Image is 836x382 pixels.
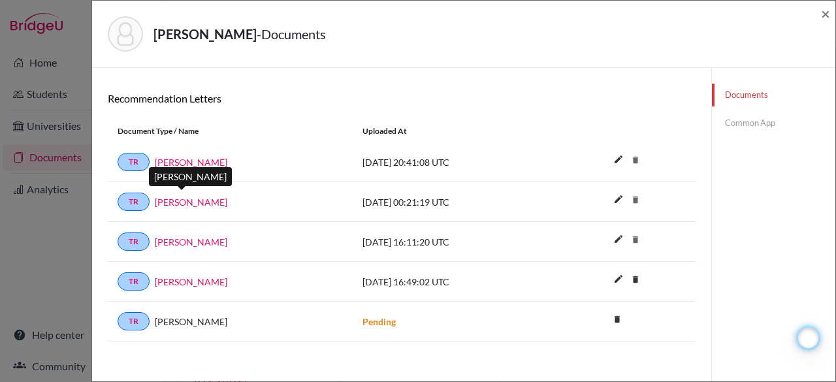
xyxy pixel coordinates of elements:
[155,315,227,328] span: [PERSON_NAME]
[118,232,150,251] a: TR
[712,112,835,135] a: Common App
[607,270,630,290] button: edit
[353,125,549,137] div: Uploaded at
[362,276,449,287] span: [DATE] 16:49:02 UTC
[257,26,326,42] span: - Documents
[118,272,150,291] a: TR
[607,151,630,170] button: edit
[607,310,627,329] i: delete
[607,191,630,210] button: edit
[608,149,629,170] i: edit
[362,197,449,208] span: [DATE] 00:21:19 UTC
[155,275,227,289] a: [PERSON_NAME]
[608,189,629,210] i: edit
[821,4,830,23] span: ×
[118,312,150,330] a: TR
[108,92,696,104] h6: Recommendation Letters
[626,270,645,289] i: delete
[821,6,830,22] button: Close
[608,229,629,249] i: edit
[712,84,835,106] a: Documents
[118,153,150,171] a: TR
[608,268,629,289] i: edit
[607,311,627,329] a: delete
[118,193,150,211] a: TR
[155,155,227,169] a: [PERSON_NAME]
[626,150,645,170] i: delete
[362,316,396,327] strong: Pending
[607,231,630,250] button: edit
[362,157,449,168] span: [DATE] 20:41:08 UTC
[362,236,449,247] span: [DATE] 16:11:20 UTC
[149,167,232,186] div: [PERSON_NAME]
[155,195,227,209] a: [PERSON_NAME]
[626,230,645,249] i: delete
[626,272,645,289] a: delete
[626,190,645,210] i: delete
[155,235,227,249] a: [PERSON_NAME]
[108,125,353,137] div: Document Type / Name
[153,26,257,42] strong: [PERSON_NAME]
